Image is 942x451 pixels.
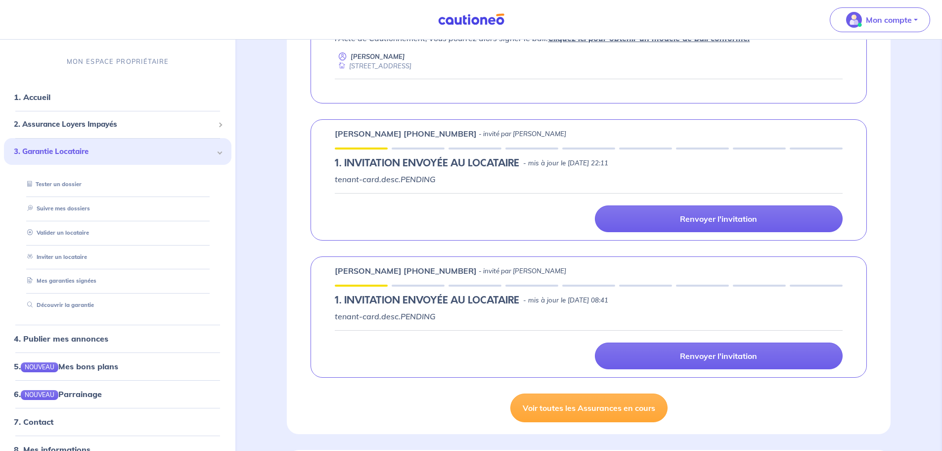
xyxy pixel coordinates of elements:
a: Suivre mes dossiers [23,205,90,212]
div: Mes garanties signées [16,273,220,289]
p: Renvoyer l'invitation [680,351,757,361]
a: 1. Accueil [14,92,50,102]
a: Mes garanties signées [23,277,96,284]
p: - mis à jour le [DATE] 22:11 [523,158,608,168]
p: - invité par [PERSON_NAME] [479,266,566,276]
div: state: PENDING, Context: IN-LANDLORD [335,295,843,306]
button: illu_account_valid_menu.svgMon compte [830,7,930,32]
div: Valider un locataire [16,225,220,241]
img: illu_account_valid_menu.svg [846,12,862,28]
div: 6.NOUVEAUParrainage [4,384,231,404]
div: state: PENDING, Context: IN-LANDLORD [335,157,843,169]
p: - mis à jour le [DATE] 08:41 [523,296,608,305]
p: [PERSON_NAME] [PHONE_NUMBER] [335,128,477,140]
p: tenant-card.desc.PENDING [335,310,843,322]
a: Cliquez ici pour obtenir un modèle de bail conforme. [548,33,750,43]
p: tenant-card.desc.PENDING [335,173,843,185]
div: 5.NOUVEAUMes bons plans [4,356,231,376]
span: 3. Garantie Locataire [14,146,214,157]
a: Découvrir la garantie [23,301,94,308]
em: Le locataire va recevoir un mail lui demandant de signer son contrat. Une fois signé par le locat... [335,21,822,43]
div: Suivre mes dossiers [16,200,220,217]
h5: 1.︎ INVITATION ENVOYÉE AU LOCATAIRE [335,157,519,169]
div: Inviter un locataire [16,249,220,265]
img: Cautioneo [434,13,508,26]
a: Inviter un locataire [23,253,87,260]
a: Renvoyer l'invitation [595,205,843,232]
div: [STREET_ADDRESS] [335,61,411,71]
div: Découvrir la garantie [16,297,220,313]
div: 7. Contact [4,412,231,432]
div: 3. Garantie Locataire [4,138,231,165]
a: Renvoyer l'invitation [595,343,843,369]
a: 7. Contact [14,417,53,427]
p: Renvoyer l'invitation [680,214,757,224]
span: 2. Assurance Loyers Impayés [14,119,214,130]
a: Tester un dossier [23,181,82,188]
p: Mon compte [866,14,912,26]
div: Tester un dossier [16,176,220,193]
a: Voir toutes les Assurances en cours [510,394,668,422]
p: - invité par [PERSON_NAME] [479,129,566,139]
a: 4. Publier mes annonces [14,334,108,344]
p: [PERSON_NAME] [351,52,405,61]
a: Valider un locataire [23,229,89,236]
a: 5.NOUVEAUMes bons plans [14,361,118,371]
div: 1. Accueil [4,87,231,107]
a: 6.NOUVEAUParrainage [14,389,102,399]
div: 4. Publier mes annonces [4,329,231,349]
h5: 1.︎ INVITATION ENVOYÉE AU LOCATAIRE [335,295,519,306]
p: MON ESPACE PROPRIÉTAIRE [67,57,169,66]
div: 2. Assurance Loyers Impayés [4,115,231,134]
p: [PERSON_NAME] [PHONE_NUMBER] [335,265,477,277]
